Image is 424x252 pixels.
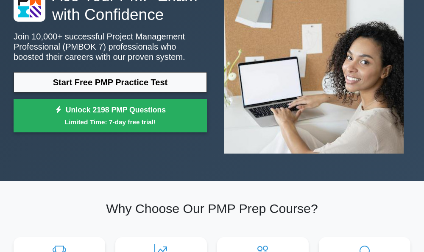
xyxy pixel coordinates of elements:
h2: Why Choose Our PMP Prep Course? [14,201,410,216]
a: Unlock 2198 PMP QuestionsLimited Time: 7-day free trial! [14,99,207,133]
small: Limited Time: 7-day free trial! [24,117,196,127]
p: Join 10,000+ successful Project Management Professional (PMBOK 7) professionals who boosted their... [14,31,207,62]
a: Start Free PMP Practice Test [14,72,207,92]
